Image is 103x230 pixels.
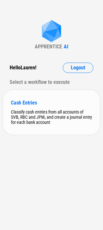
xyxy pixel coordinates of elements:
div: Cash Entries [11,100,92,106]
div: APPRENTICE [35,44,62,50]
span: Logout [71,65,85,70]
div: Hello Lauren ! [10,63,36,73]
div: Classify cash entries from all accounts of SVB, RBC and JPM, and create a journal entry for each ... [11,109,92,125]
div: Select a workflow to execute [10,77,93,87]
div: AI [64,44,68,50]
button: Logout [63,63,93,73]
img: Apprentice AI [39,20,64,44]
